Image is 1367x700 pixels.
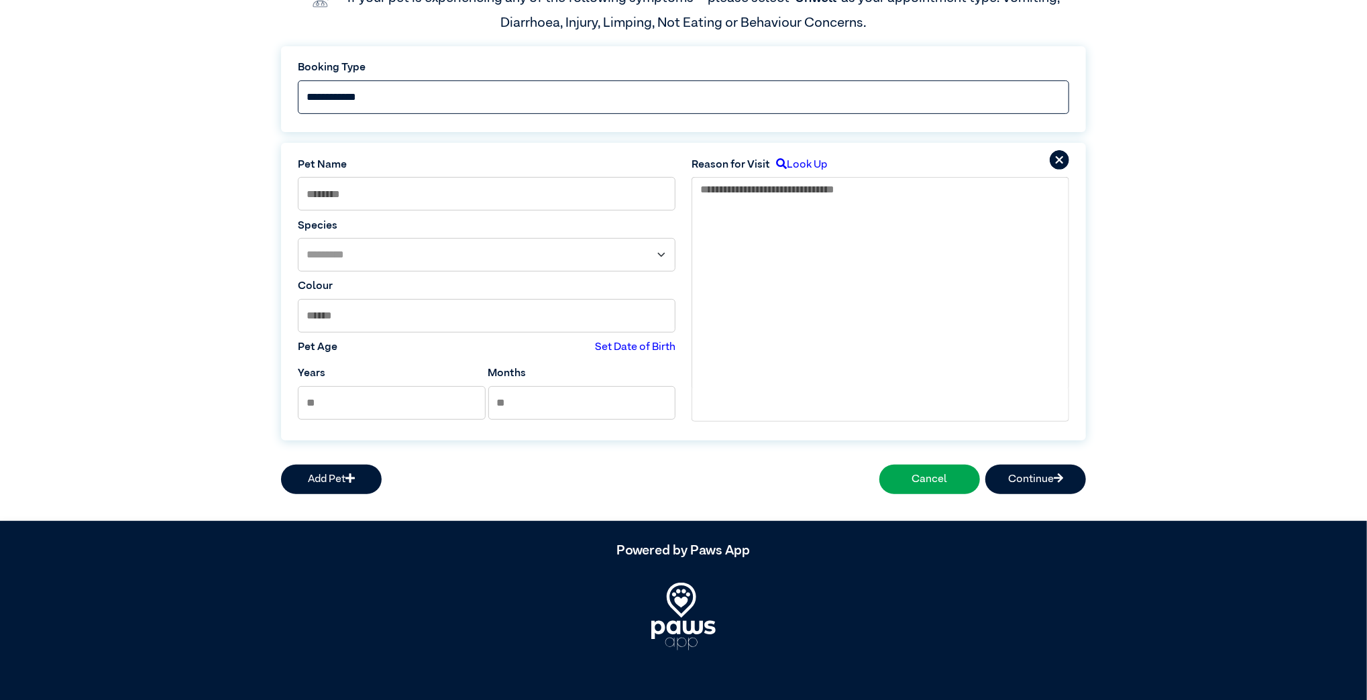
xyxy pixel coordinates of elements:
[298,365,325,382] label: Years
[298,278,675,294] label: Colour
[879,465,980,494] button: Cancel
[651,583,716,650] img: PawsApp
[281,465,382,494] button: Add Pet
[298,339,337,355] label: Pet Age
[692,157,770,173] label: Reason for Visit
[298,60,1069,76] label: Booking Type
[770,157,827,173] label: Look Up
[595,339,675,355] label: Set Date of Birth
[488,365,527,382] label: Months
[281,542,1086,559] h5: Powered by Paws App
[298,218,675,234] label: Species
[985,465,1086,494] button: Continue
[298,157,675,173] label: Pet Name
